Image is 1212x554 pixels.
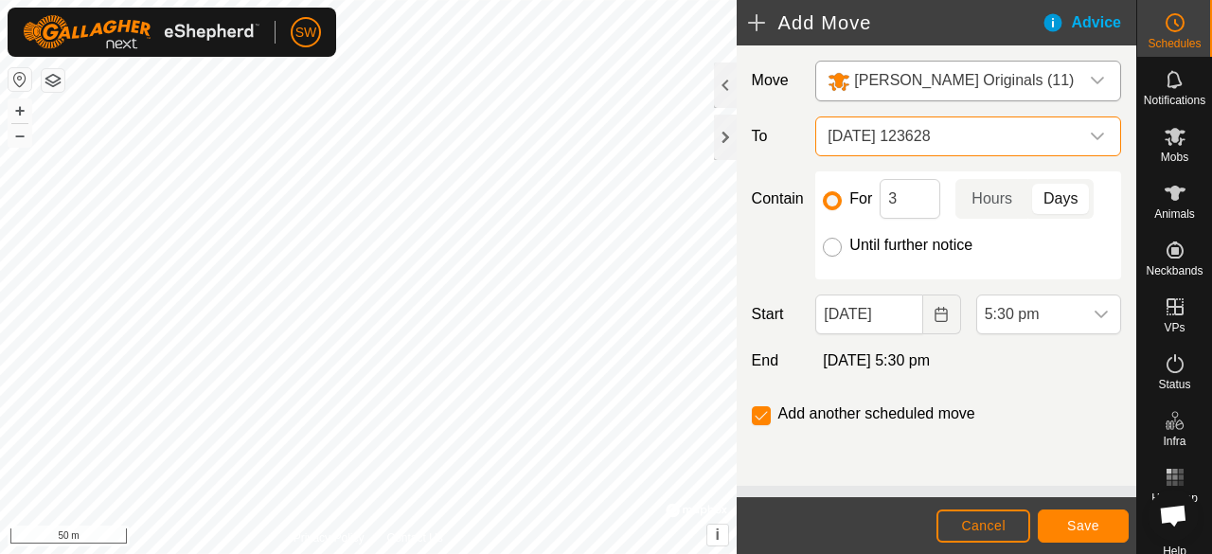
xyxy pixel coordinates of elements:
[42,69,64,92] button: Map Layers
[295,23,317,43] span: SW
[1082,295,1120,333] div: dropdown trigger
[748,11,1042,34] h2: Add Move
[849,191,872,206] label: For
[820,117,1078,155] span: 2025-10-14 123628
[820,62,1078,100] span: Whitesel Originals
[961,518,1006,533] span: Cancel
[1146,265,1203,277] span: Neckbands
[23,15,259,49] img: Gallagher Logo
[1144,95,1205,106] span: Notifications
[1163,436,1185,447] span: Infra
[744,188,809,210] label: Contain
[1078,117,1116,155] div: dropdown trigger
[744,349,809,372] label: End
[854,72,1074,88] span: [PERSON_NAME] Originals (11)
[823,352,930,368] span: [DATE] 5:30 pm
[9,68,31,91] button: Reset Map
[977,295,1082,333] span: 5:30 pm
[1043,188,1078,210] span: Days
[707,525,728,545] button: i
[1067,518,1099,533] span: Save
[923,295,961,334] button: Choose Date
[294,529,365,546] a: Privacy Policy
[9,124,31,147] button: –
[9,99,31,122] button: +
[1158,379,1190,390] span: Status
[1148,38,1201,49] span: Schedules
[744,61,809,101] label: Move
[1154,208,1195,220] span: Animals
[849,238,972,253] label: Until further notice
[1038,509,1129,543] button: Save
[744,303,809,326] label: Start
[1164,322,1185,333] span: VPs
[386,529,442,546] a: Contact Us
[1078,62,1116,100] div: dropdown trigger
[1161,152,1188,163] span: Mobs
[744,116,809,156] label: To
[1151,492,1198,504] span: Heatmap
[1148,490,1199,541] div: Open chat
[1042,11,1136,34] div: Advice
[715,527,719,543] span: i
[936,509,1030,543] button: Cancel
[778,406,975,421] label: Add another scheduled move
[971,188,1012,210] span: Hours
